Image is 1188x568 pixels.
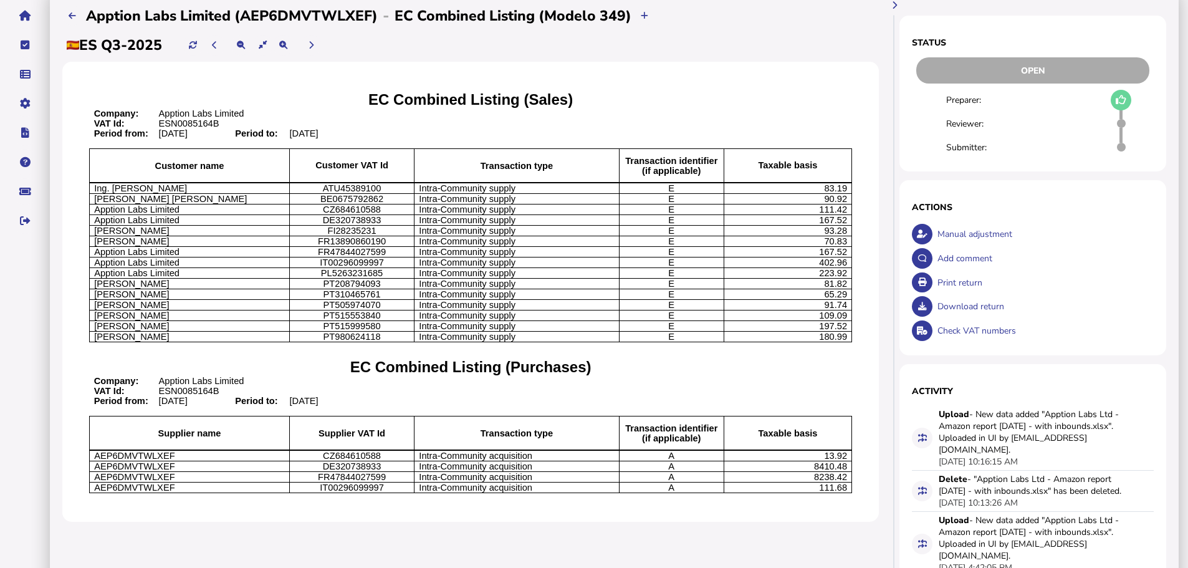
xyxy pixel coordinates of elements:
[290,128,319,138] span: [DATE]
[94,321,170,331] span: [PERSON_NAME]
[273,35,294,55] button: Make the return view larger
[819,332,847,342] span: 180.99
[668,183,674,193] span: E
[86,6,378,26] h2: Apption Labs Limited (AEP6DMVTWLXEF)
[378,6,395,26] div: -
[419,205,515,214] span: Intra-Community supply
[323,321,381,331] span: PT515999580
[323,461,381,471] span: DE320738933
[419,183,515,193] span: Intra-Community supply
[668,461,674,471] span: A
[323,289,381,299] span: PT310465761
[419,461,532,471] span: Intra-Community acquisition
[824,279,847,289] span: 81.82
[94,183,187,193] span: Ing. [PERSON_NAME]
[635,6,655,26] button: Upload transactions
[939,456,1018,468] div: [DATE] 10:16:15 AM
[94,226,170,236] span: [PERSON_NAME]
[668,247,674,257] span: E
[12,149,38,175] button: Help pages
[395,6,631,26] h2: EC Combined Listing (Modelo 349)
[323,279,381,289] span: PT208794093
[320,258,384,267] span: IT00296099997
[946,118,1011,130] div: Reviewer:
[916,57,1149,84] div: Open
[625,156,717,176] b: Transaction identifier (if applicable)
[94,472,175,482] span: AEP6DMVTWLXEF
[159,108,244,118] span: Apption Labs Limited
[758,428,817,438] span: Taxable basis
[918,433,927,442] i: Data for this filing changed
[12,178,38,205] button: Raise a support ticket
[758,160,817,170] span: Taxable basis
[668,215,674,225] span: E
[419,268,515,278] span: Intra-Community supply
[419,451,532,461] span: Intra-Community acquisition
[824,300,847,310] span: 91.74
[819,258,847,267] span: 402.96
[235,128,277,138] b: Period to:
[320,194,383,204] span: BE0675792862
[12,32,38,58] button: Tasks
[204,35,225,55] button: Previous period
[918,539,927,548] i: Data for this filing changed
[668,332,674,342] span: E
[819,247,847,257] span: 167.52
[94,289,170,299] span: [PERSON_NAME]
[819,268,847,278] span: 223.92
[368,91,573,108] span: EC Combined Listing (Sales)
[315,160,388,170] b: Customer VAT Id
[934,271,1154,295] div: Print return
[94,300,170,310] span: [PERSON_NAME]
[625,423,717,443] b: Transaction identifier (if applicable)
[419,258,515,267] span: Intra-Community supply
[318,472,386,482] span: FR47844027599
[419,215,515,225] span: Intra-Community supply
[814,461,847,471] span: 8410.48
[419,247,515,257] span: Intra-Community supply
[323,205,381,214] span: CZ684610588
[819,310,847,320] span: 109.09
[94,386,125,396] b: VAT Id:
[481,161,553,171] span: Transaction type
[94,376,139,386] b: Company:
[824,289,847,299] span: 65.29
[94,205,180,214] span: Apption Labs Limited
[934,319,1154,343] div: Check VAT numbers
[668,258,674,267] span: E
[155,161,224,171] b: Customer name
[183,35,203,55] button: Refresh data for current period
[419,321,515,331] span: Intra-Community supply
[252,35,273,55] button: Reset the return view
[668,483,674,493] span: A
[824,194,847,204] span: 90.92
[419,289,515,299] span: Intra-Community supply
[350,359,592,375] span: EC Combined Listing (Purchases)
[301,35,322,55] button: Next period
[419,279,515,289] span: Intra-Community supply
[94,128,148,138] b: Period from:
[94,258,180,267] span: Apption Labs Limited
[94,118,125,128] b: VAT Id:
[1111,90,1131,110] button: Mark as draft
[824,236,847,246] span: 70.83
[918,486,927,495] i: Data for this filing changed
[668,310,674,320] span: E
[159,128,188,138] span: [DATE]
[824,451,847,461] span: 13.92
[94,310,170,320] span: [PERSON_NAME]
[668,226,674,236] span: E
[912,201,1154,213] h1: Actions
[939,473,967,485] strong: Delete
[481,428,553,438] span: Transaction type
[934,294,1154,319] div: Download return
[158,428,221,438] b: Supplier name
[939,514,969,526] strong: Upload
[323,183,381,193] span: ATU45389100
[62,6,83,26] button: Upload list
[419,332,515,342] span: Intra-Community supply
[235,396,277,406] b: Period to:
[419,226,515,236] span: Intra-Community supply
[20,74,31,75] i: Data manager
[934,222,1154,246] div: Manual adjustment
